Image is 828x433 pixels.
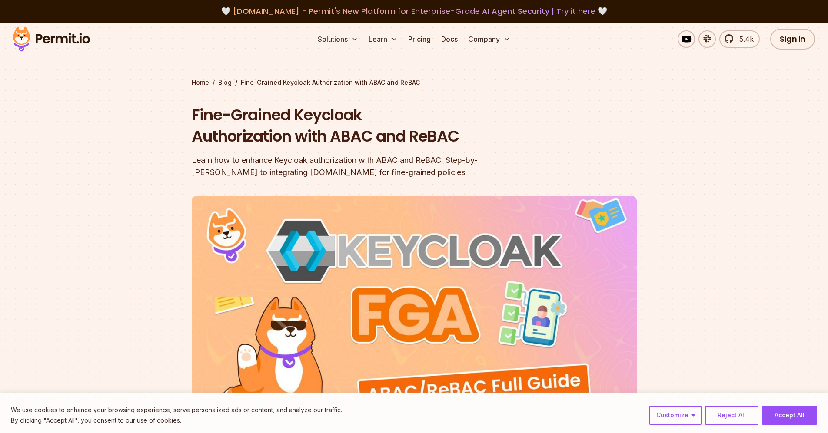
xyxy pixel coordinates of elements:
[11,415,342,426] p: By clicking "Accept All", you consent to our use of cookies.
[314,30,362,48] button: Solutions
[365,30,401,48] button: Learn
[649,406,702,425] button: Customize
[233,6,595,17] span: [DOMAIN_NAME] - Permit's New Platform for Enterprise-Grade AI Agent Security |
[770,29,815,50] a: Sign In
[9,24,94,54] img: Permit logo
[192,104,525,147] h1: Fine-Grained Keycloak Authorization with ABAC and ReBAC
[734,34,754,44] span: 5.4k
[762,406,817,425] button: Accept All
[556,6,595,17] a: Try it here
[192,78,209,87] a: Home
[405,30,434,48] a: Pricing
[438,30,461,48] a: Docs
[192,78,637,87] div: / /
[465,30,514,48] button: Company
[11,405,342,415] p: We use cookies to enhance your browsing experience, serve personalized ads or content, and analyz...
[21,5,807,17] div: 🤍 🤍
[705,406,758,425] button: Reject All
[218,78,232,87] a: Blog
[719,30,760,48] a: 5.4k
[192,154,525,178] div: Learn how to enhance Keycloak authorization with ABAC and ReBAC. Step-by-[PERSON_NAME] to integra...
